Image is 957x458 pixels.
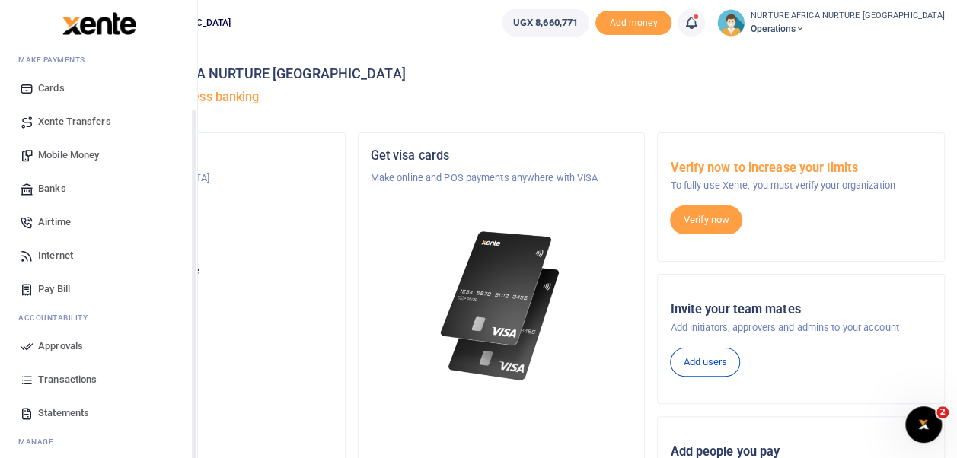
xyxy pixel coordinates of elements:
[936,406,949,418] span: 2
[38,215,71,230] span: Airtime
[38,372,97,387] span: Transactions
[38,114,111,129] span: Xente Transfers
[595,16,671,27] a: Add money
[502,9,589,37] a: UGX 8,660,771
[12,329,185,363] a: Approvals
[905,406,942,443] iframe: Intercom live chat
[670,348,740,377] a: Add users
[71,170,333,186] p: NURTURE [GEOGRAPHIC_DATA]
[670,302,932,317] h5: Invite your team mates
[71,207,333,222] h5: Account
[12,306,185,329] li: Ac
[71,230,333,245] p: Operations
[751,22,945,36] span: Operations
[12,105,185,138] a: Xente Transfers
[71,282,333,297] h5: UGX 8,660,771
[58,90,945,105] h5: Welcome to better business banking
[12,239,185,272] a: Internet
[371,170,633,186] p: Make online and POS payments anywhere with VISA
[71,148,333,164] h5: Organization
[12,396,185,430] a: Statements
[38,406,89,421] span: Statements
[38,148,99,163] span: Mobile Money
[595,11,671,36] span: Add money
[61,17,136,28] a: logo-small logo-large logo-large
[12,363,185,396] a: Transactions
[71,263,333,278] p: Your current account balance
[38,248,73,263] span: Internet
[12,48,185,72] li: M
[12,205,185,239] a: Airtime
[717,9,945,37] a: profile-user NURTURE AFRICA NURTURE [GEOGRAPHIC_DATA] Operations
[670,205,742,234] a: Verify now
[26,436,54,447] span: anage
[38,81,65,96] span: Cards
[30,312,88,323] span: countability
[717,9,745,37] img: profile-user
[595,11,671,36] li: Toup your wallet
[12,430,185,453] li: M
[12,272,185,306] a: Pay Bill
[12,138,185,172] a: Mobile Money
[670,320,932,336] p: Add initiators, approvers and admins to your account
[670,178,932,193] p: To fully use Xente, you must verify your organization
[513,15,578,30] span: UGX 8,660,771
[670,161,932,176] h5: Verify now to increase your limits
[12,72,185,105] a: Cards
[38,339,83,354] span: Approvals
[436,222,567,390] img: xente-_physical_cards.png
[371,148,633,164] h5: Get visa cards
[62,12,136,35] img: logo-large
[12,172,185,205] a: Banks
[38,181,66,196] span: Banks
[38,281,70,297] span: Pay Bill
[58,65,945,82] h4: Hello NURTURE AFRICA NURTURE [GEOGRAPHIC_DATA]
[26,54,85,65] span: ake Payments
[751,10,945,23] small: NURTURE AFRICA NURTURE [GEOGRAPHIC_DATA]
[496,9,595,37] li: Wallet ballance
